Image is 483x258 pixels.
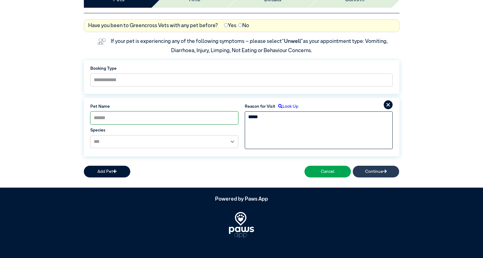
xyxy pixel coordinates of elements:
button: Add Pet [84,166,130,177]
label: Look Up [275,103,298,110]
input: Yes [224,23,228,27]
input: No [238,23,242,27]
button: Continue [353,166,399,177]
h5: Powered by Paws App [84,196,399,202]
img: vet [95,36,108,47]
label: Pet Name [90,103,239,110]
label: Have you been to Greencross Vets with any pet before? [88,22,218,30]
span: “Unwell” [282,39,303,44]
label: Yes [224,22,236,30]
button: Cancel [304,166,351,177]
label: If your pet is experiencing any of the following symptoms – please select as your appointment typ... [111,39,389,53]
img: PawsApp [229,212,254,238]
label: Reason for Visit [245,103,275,110]
label: No [238,22,249,30]
label: Booking Type [90,65,393,72]
label: Species [90,127,239,133]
